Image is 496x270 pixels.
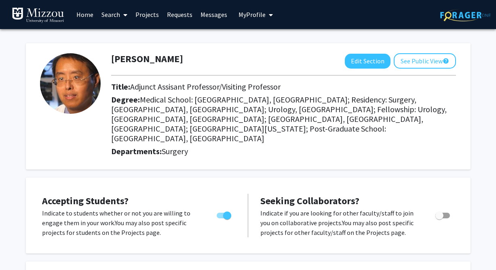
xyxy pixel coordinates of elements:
[260,208,420,237] p: Indicate if you are looking for other faculty/staff to join you on collaborative projects. You ma...
[111,53,183,65] h1: [PERSON_NAME]
[130,82,281,92] span: Adjunct Assisant Professor/Visiting Professor
[443,56,449,66] mat-icon: help
[213,208,236,220] div: Toggle
[97,0,131,29] a: Search
[111,94,447,143] span: Medical School: [GEOGRAPHIC_DATA], [GEOGRAPHIC_DATA]; Residency: Surgery, [GEOGRAPHIC_DATA], [GEO...
[345,54,390,69] button: Edit Section
[432,208,454,220] div: Toggle
[196,0,231,29] a: Messages
[239,10,266,19] span: My Profile
[40,53,101,114] img: Profile Picture
[394,53,456,69] button: See Public View
[6,234,34,264] iframe: Chat
[131,0,163,29] a: Projects
[42,208,201,237] p: Indicate to students whether or not you are willing to engage them in your work. You may also pos...
[260,195,359,207] span: Seeking Collaborators?
[163,0,196,29] a: Requests
[440,9,491,21] img: ForagerOne Logo
[12,7,64,23] img: University of Missouri Logo
[42,195,129,207] span: Accepting Students?
[111,95,456,143] h2: Degree:
[111,82,456,92] h2: Title:
[162,146,188,156] span: Surgery
[72,0,97,29] a: Home
[105,147,462,156] h2: Departments:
